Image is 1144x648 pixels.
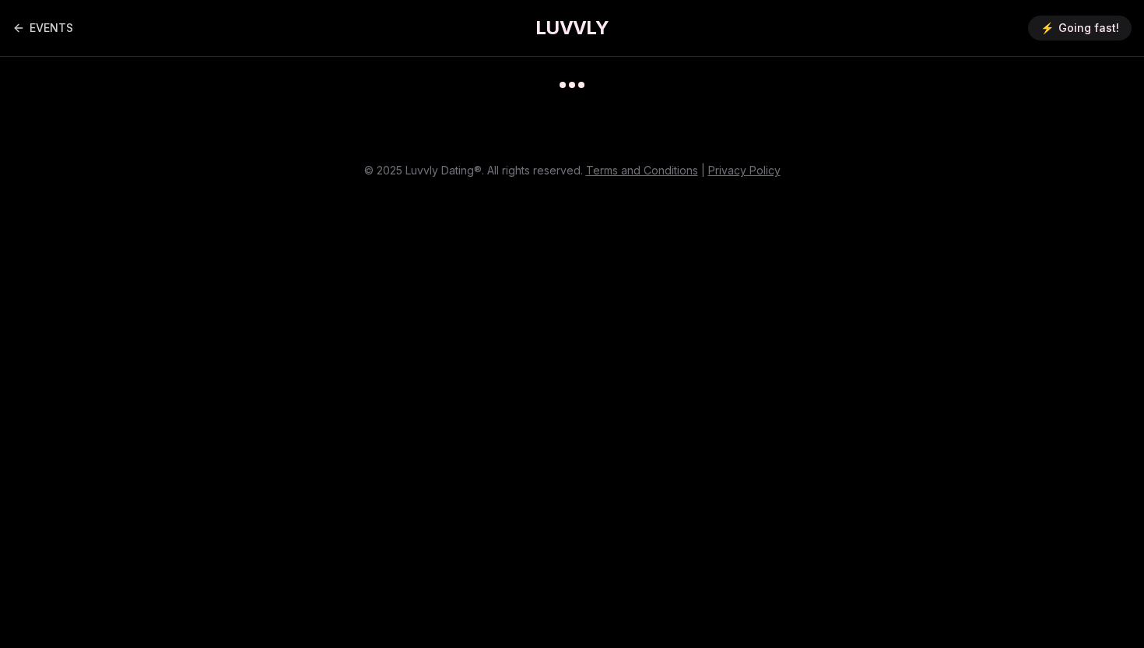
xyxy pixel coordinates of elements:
span: Going fast! [1058,20,1119,36]
a: Privacy Policy [708,164,781,177]
a: LUVVLY [535,16,609,40]
span: | [701,164,705,177]
a: Back to events [12,12,73,44]
a: Terms and Conditions [586,164,698,177]
span: ⚡️ [1040,20,1054,36]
